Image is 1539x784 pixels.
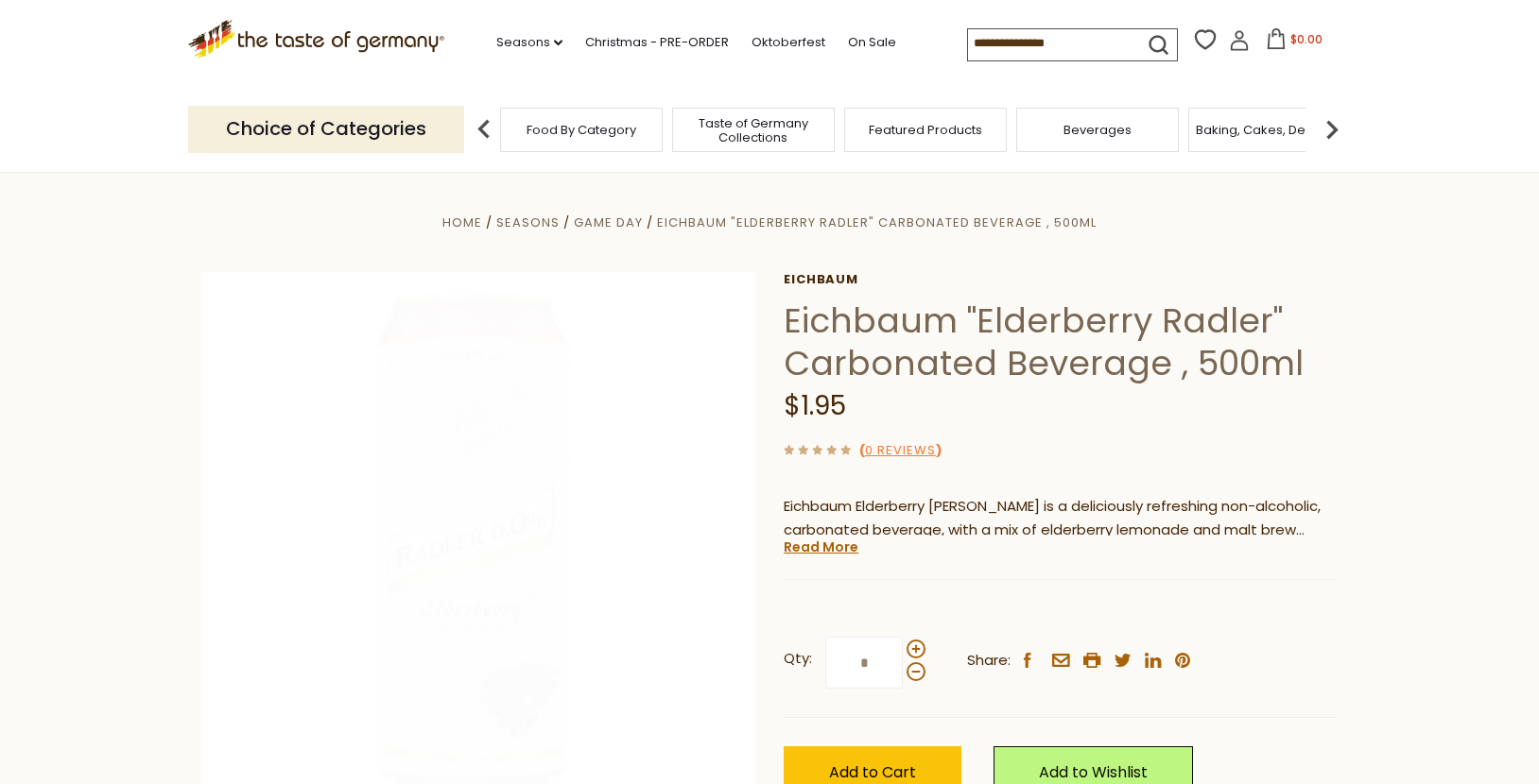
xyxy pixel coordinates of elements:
a: 0 Reviews [865,441,936,461]
a: Food By Category [527,123,636,137]
span: Add to Cart [829,761,916,783]
img: next arrow [1313,111,1351,148]
a: Eichbaum [784,272,1337,287]
a: Read More [784,537,858,556]
a: Oktoberfest [752,32,825,53]
a: Christmas - PRE-ORDER [585,32,729,53]
a: Game Day [574,213,643,231]
a: Taste of Germany Collections [678,116,829,145]
a: Beverages [1063,123,1132,137]
button: $0.00 [1254,28,1334,57]
img: previous arrow [465,111,503,148]
span: ( ) [859,441,942,459]
p: Eichbaum Elderberry [PERSON_NAME] is a deliciously refreshing non-alcoholic, carbonated beverage,... [784,495,1337,542]
span: $0.00 [1290,31,1323,47]
p: Choice of Categories [188,106,464,152]
a: Baking, Cakes, Desserts [1196,123,1342,137]
a: Featured Products [869,123,982,137]
a: Eichbaum "Elderberry Radler" Carbonated Beverage , 500ml [657,213,1097,231]
input: Qty: [825,637,903,689]
strong: Qty: [784,647,812,671]
a: On Sale [848,32,896,53]
span: Share: [967,649,1011,673]
span: $1.95 [784,387,846,424]
a: Seasons [496,32,562,53]
a: Home [442,213,482,231]
a: Seasons [496,213,560,231]
h1: Eichbaum "Elderberry Radler" Carbonated Beverage , 500ml [784,299,1337,384]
